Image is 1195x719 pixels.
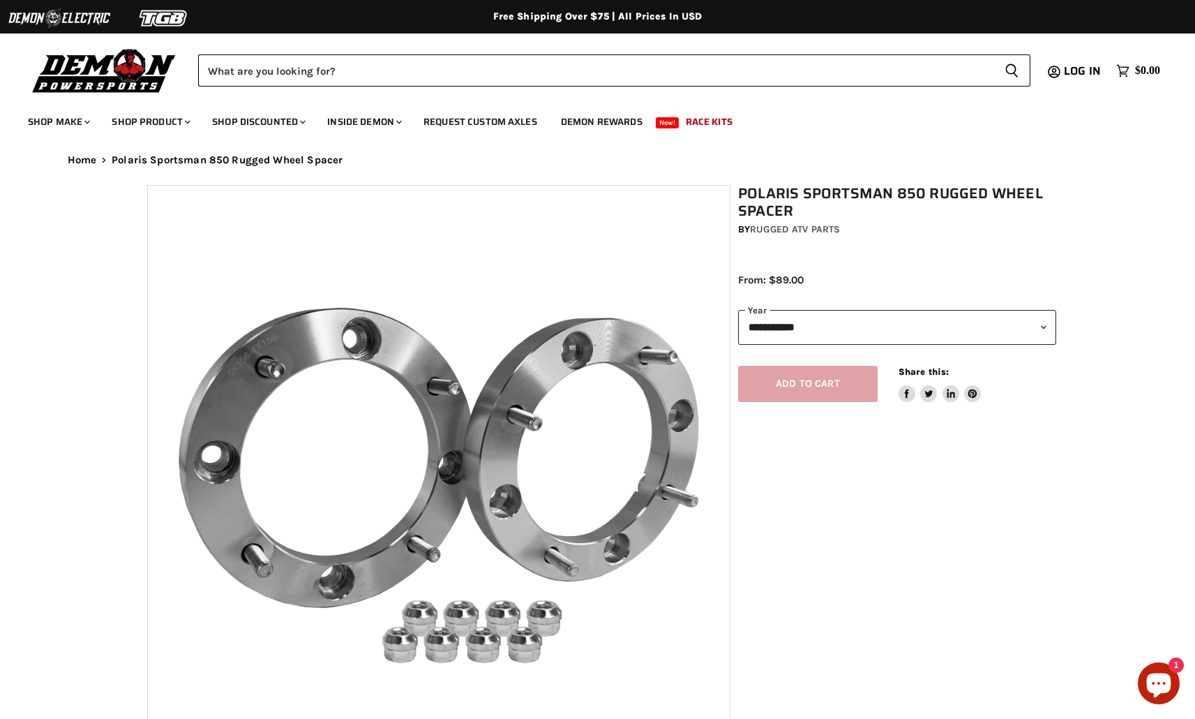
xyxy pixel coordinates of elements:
[198,54,993,87] input: Search
[738,274,804,286] span: From: $89.00
[413,108,548,136] a: Request Custom Axles
[17,102,1157,136] ul: Main menu
[993,54,1030,87] button: Search
[202,108,314,136] a: Shop Discounted
[899,366,982,403] aside: Share this:
[899,366,949,377] span: Share this:
[112,5,216,31] img: TGB Logo 2
[1058,65,1109,77] a: Log in
[101,108,199,136] a: Shop Product
[68,154,97,166] a: Home
[738,185,1056,220] h1: Polaris Sportsman 850 Rugged Wheel Spacer
[656,117,679,128] span: New!
[1135,64,1160,77] span: $0.00
[7,5,112,31] img: Demon Electric Logo 2
[317,108,410,136] a: Inside Demon
[738,310,1056,344] select: year
[1134,662,1184,708] inbox-online-store-chat: Shopify online store chat
[40,154,1156,166] nav: Breadcrumbs
[1064,62,1101,80] span: Log in
[750,223,840,235] a: Rugged ATV Parts
[1109,61,1167,81] a: $0.00
[112,154,343,166] span: Polaris Sportsman 850 Rugged Wheel Spacer
[198,54,1030,87] form: Product
[17,108,98,136] a: Shop Make
[28,45,181,95] img: Demon Powersports
[550,108,653,136] a: Demon Rewards
[40,10,1156,23] div: Free Shipping Over $75 | All Prices In USD
[738,222,1056,237] div: by
[675,108,743,136] a: Race Kits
